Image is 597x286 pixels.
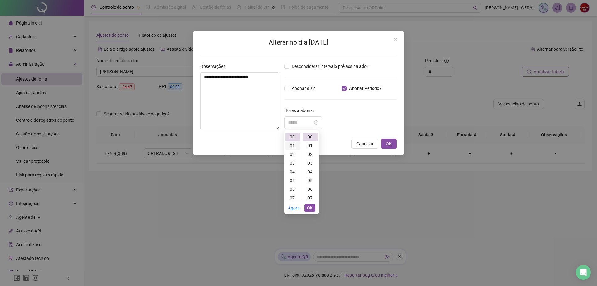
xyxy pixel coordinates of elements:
div: 03 [303,159,318,167]
span: Desconsiderar intervalo pré-assinalado? [289,63,371,70]
span: Cancelar [356,140,373,147]
span: OK [386,140,392,147]
div: 03 [285,159,300,167]
div: 01 [303,141,318,150]
button: Cancelar [351,139,378,149]
div: 06 [303,185,318,194]
button: OK [304,204,315,212]
label: Observações [200,63,229,70]
span: Abonar Período? [347,85,384,92]
div: 02 [303,150,318,159]
div: 01 [285,141,300,150]
h2: Alterar no dia [DATE] [200,37,397,48]
div: 07 [285,194,300,202]
a: Agora [288,205,300,210]
div: 06 [285,185,300,194]
div: 05 [303,176,318,185]
div: 04 [303,167,318,176]
label: Horas a abonar [284,107,318,114]
div: 07 [303,194,318,202]
span: OK [307,204,313,211]
span: close [393,37,398,42]
div: 00 [285,133,300,141]
button: Close [391,35,400,45]
div: 05 [285,176,300,185]
div: Open Intercom Messenger [576,265,591,280]
button: OK [381,139,397,149]
div: 00 [303,133,318,141]
div: 02 [285,150,300,159]
div: 04 [285,167,300,176]
span: Abonar dia? [289,85,317,92]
